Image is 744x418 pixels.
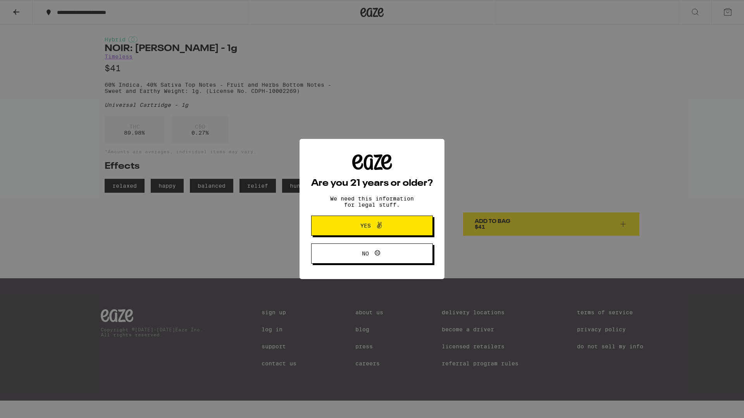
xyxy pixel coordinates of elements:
button: Yes [311,216,433,236]
p: We need this information for legal stuff. [324,195,420,208]
span: Yes [360,223,371,228]
button: No [311,243,433,264]
h2: Are you 21 years or older? [311,179,433,188]
span: No [362,251,369,256]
